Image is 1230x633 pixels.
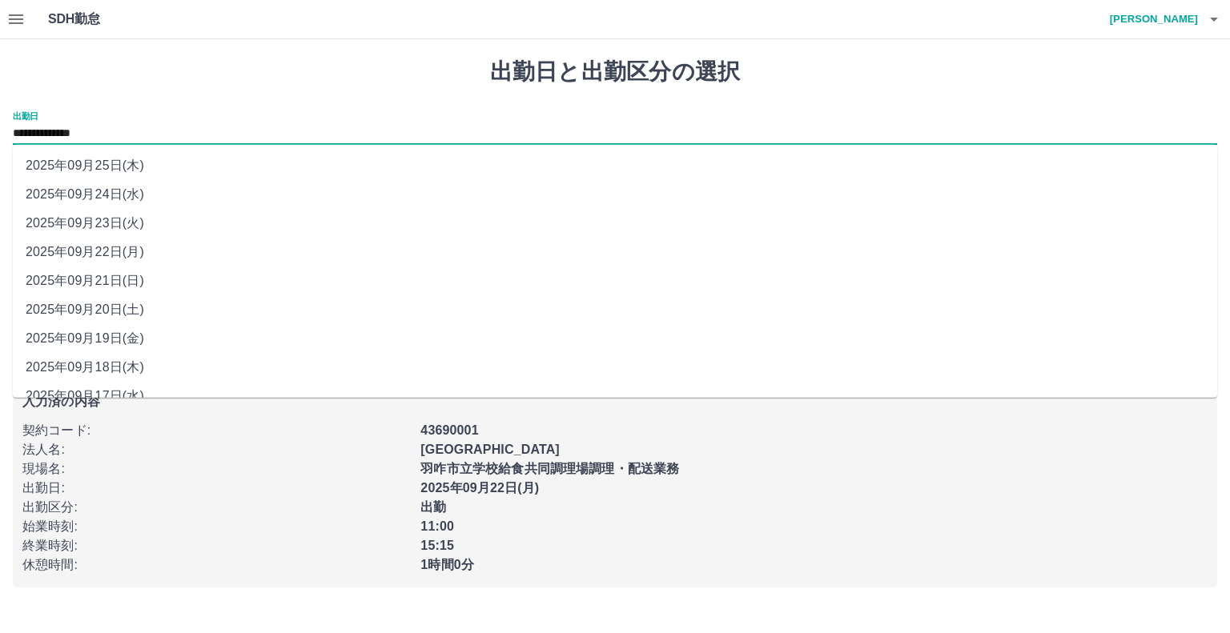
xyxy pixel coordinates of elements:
[13,58,1217,86] h1: 出勤日と出勤区分の選択
[13,151,1217,180] li: 2025年09月25日(木)
[22,395,1208,408] p: 入力済の内容
[13,266,1217,295] li: 2025年09月21日(日)
[22,479,411,498] p: 出勤日 :
[22,459,411,479] p: 現場名 :
[13,110,38,122] label: 出勤日
[13,324,1217,353] li: 2025年09月19日(金)
[420,558,474,571] b: 1時間0分
[13,382,1217,411] li: 2025年09月17日(水)
[420,481,539,495] b: 2025年09月22日(月)
[13,209,1217,238] li: 2025年09月23日(火)
[420,519,454,533] b: 11:00
[420,500,446,514] b: 出勤
[13,238,1217,266] li: 2025年09月22日(月)
[420,539,454,552] b: 15:15
[22,421,411,440] p: 契約コード :
[420,462,679,475] b: 羽咋市立学校給食共同調理場調理・配送業務
[420,443,560,456] b: [GEOGRAPHIC_DATA]
[13,180,1217,209] li: 2025年09月24日(水)
[22,536,411,555] p: 終業時刻 :
[22,498,411,517] p: 出勤区分 :
[22,440,411,459] p: 法人名 :
[13,295,1217,324] li: 2025年09月20日(土)
[22,517,411,536] p: 始業時刻 :
[420,423,478,437] b: 43690001
[13,353,1217,382] li: 2025年09月18日(木)
[22,555,411,575] p: 休憩時間 :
